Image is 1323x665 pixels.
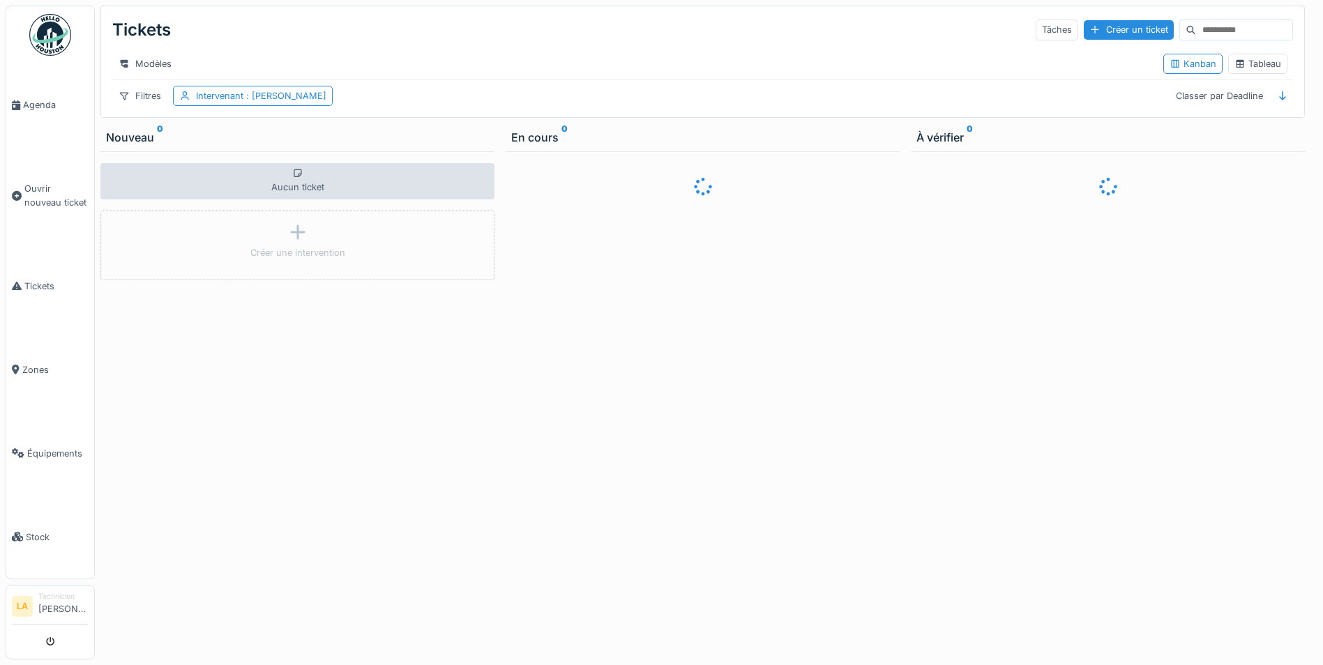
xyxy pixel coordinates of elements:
div: Créer un ticket [1084,20,1174,39]
sup: 0 [157,129,163,146]
a: Zones [6,328,94,411]
a: Équipements [6,411,94,495]
div: Créer une intervention [250,246,345,259]
div: Tâches [1036,20,1078,40]
span: Tickets [24,280,89,293]
span: Équipements [27,447,89,460]
div: Technicien [38,591,89,602]
div: Tableau [1234,57,1281,70]
div: Modèles [112,54,178,74]
div: Filtres [112,86,167,106]
div: Kanban [1170,57,1216,70]
div: Tickets [112,12,171,48]
div: En cours [511,129,894,146]
span: Ouvrir nouveau ticket [24,182,89,208]
div: Nouveau [106,129,489,146]
a: Stock [6,495,94,579]
span: Stock [26,530,89,544]
a: LA Technicien[PERSON_NAME] [12,591,89,625]
div: À vérifier [916,129,1299,146]
a: Agenda [6,63,94,147]
span: Agenda [23,98,89,112]
sup: 0 [967,129,973,146]
div: Classer par Deadline [1170,86,1269,106]
li: [PERSON_NAME] [38,591,89,621]
img: Badge_color-CXgf-gQk.svg [29,14,71,56]
li: LA [12,596,33,617]
a: Ouvrir nouveau ticket [6,147,94,244]
a: Tickets [6,244,94,328]
div: Aucun ticket [100,163,494,199]
sup: 0 [561,129,568,146]
span: Zones [22,363,89,376]
div: Intervenant [196,89,326,102]
span: : [PERSON_NAME] [243,91,326,101]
